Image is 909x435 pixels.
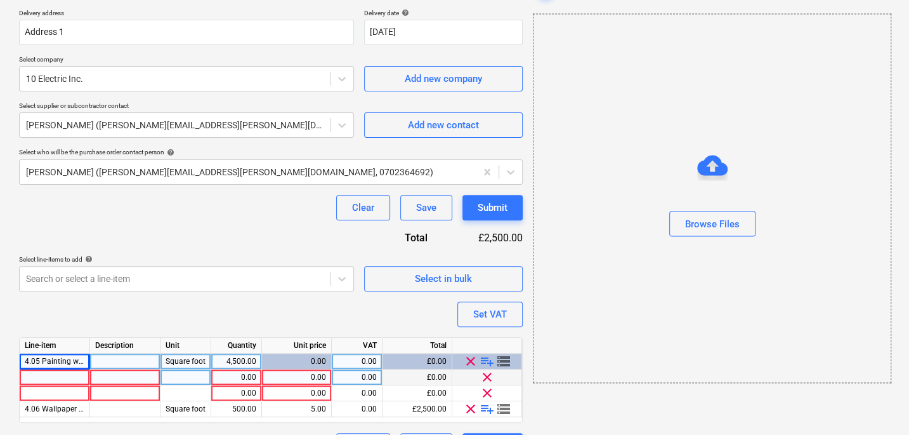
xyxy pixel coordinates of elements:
div: 4,500.00 [216,354,256,370]
div: 0.00 [267,370,326,385]
div: 0.00 [337,401,377,417]
div: Quantity [211,338,262,354]
div: £0.00 [383,385,452,401]
span: help [82,255,93,263]
p: Select supplier or subcontractor contact [19,102,354,112]
span: help [399,9,409,17]
div: 0.00 [337,354,377,370]
div: 0.00 [216,385,256,401]
div: 0.00 [216,370,256,385]
span: playlist_add [480,401,495,417]
div: £2,500.00 [383,401,452,417]
input: Delivery address [19,20,354,45]
span: clear [480,385,495,401]
button: Submit [462,195,523,220]
button: Save [400,195,452,220]
button: Add new company [364,66,523,91]
p: Select company [19,55,354,66]
div: £2,500.00 [448,231,523,245]
div: Browse Files [533,13,891,383]
div: 500.00 [216,401,256,417]
div: 0.00 [337,370,377,385]
div: Clear [352,199,374,216]
div: Select who will be the purchase order contact person [19,148,523,156]
div: Add new company [405,70,482,87]
input: Delivery date not specified [364,20,523,45]
div: Delivery date [364,9,523,17]
div: Square foot [160,354,211,370]
span: help [164,149,174,156]
div: Add new contact [408,117,479,133]
span: clear [480,370,495,385]
span: playlist_add [480,354,495,369]
div: Total [358,231,448,245]
div: VAT [332,338,383,354]
div: Select line-items to add [19,255,354,264]
span: clear [463,354,478,369]
span: storage [496,354,511,369]
div: Select in bulk [415,271,472,287]
span: storage [496,401,511,417]
div: Save [416,199,436,216]
div: Description [90,338,160,354]
iframe: Chat Widget [846,374,909,435]
div: Unit [160,338,211,354]
button: Browse Files [669,211,755,236]
div: Square foot [160,401,211,417]
div: Submit [478,199,507,216]
div: £0.00 [383,354,452,370]
div: 0.00 [267,385,326,401]
div: Browse Files [685,215,740,232]
span: clear [463,401,478,417]
div: 0.00 [337,385,377,401]
span: 4.05 Painting walls [25,357,91,366]
div: 5.00 [267,401,326,417]
div: 0.00 [267,354,326,370]
button: Select in bulk [364,266,523,291]
div: Line-item [20,338,90,354]
div: Total [383,338,452,354]
button: Add new contact [364,112,523,138]
div: £0.00 [383,370,452,385]
div: Set VAT [473,306,507,323]
button: Set VAT [457,302,523,327]
div: Unit price [262,338,332,354]
p: Delivery address [19,9,354,20]
span: 4.06 Wallpaper installation [25,405,117,413]
button: Clear [336,195,390,220]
